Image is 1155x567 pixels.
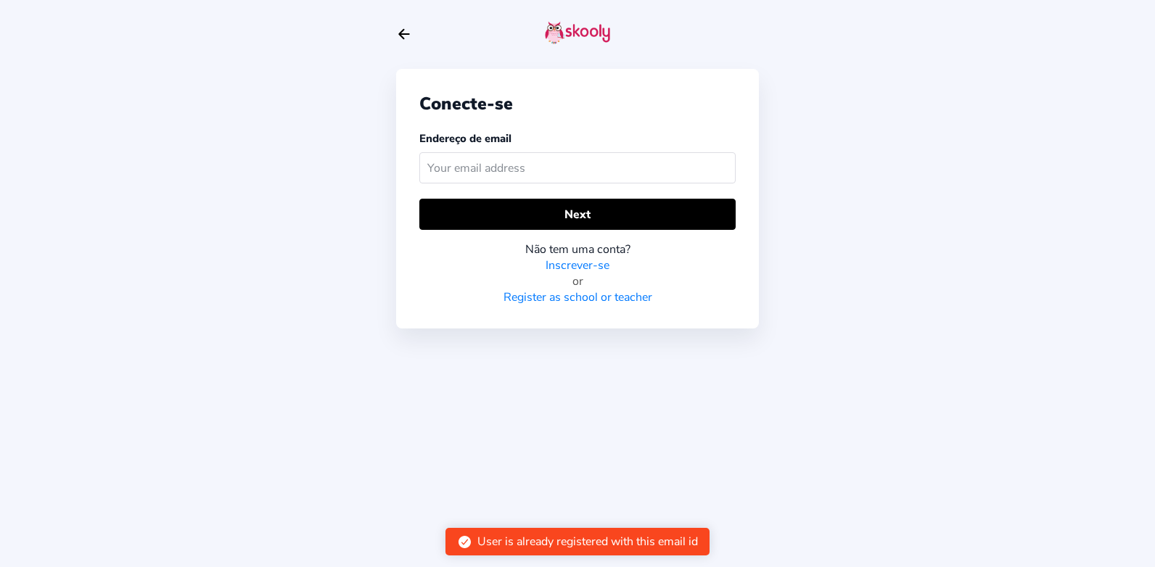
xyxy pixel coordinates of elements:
[503,289,652,305] a: Register as school or teacher
[545,21,610,44] img: skooly-logo.png
[419,199,736,230] button: Next
[477,534,698,550] div: User is already registered with this email id
[457,534,472,550] ion-icon: checkmark circle
[419,131,511,146] label: Endereço de email
[419,273,736,289] div: or
[546,257,609,273] a: Inscrever-se
[396,26,412,42] button: arrow back outline
[419,92,736,115] div: Conecte-se
[419,152,736,183] input: Your email address
[419,241,736,257] div: Não tem uma conta?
